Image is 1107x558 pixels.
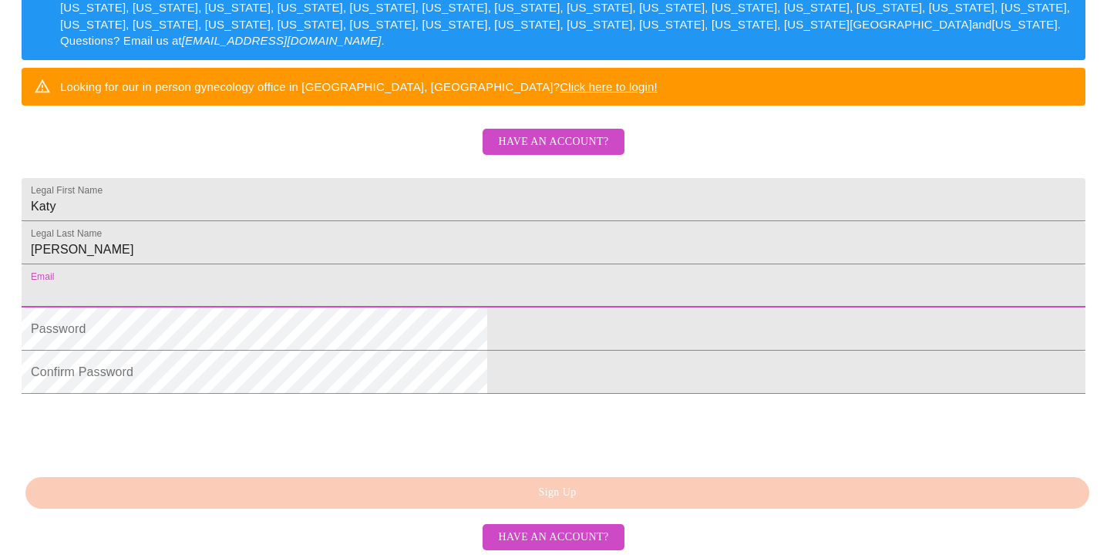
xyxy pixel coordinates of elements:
button: Have an account? [483,129,624,156]
a: Click here to login! [560,80,658,93]
em: [EMAIL_ADDRESS][DOMAIN_NAME] [182,34,382,47]
span: Have an account? [498,133,608,152]
a: Have an account? [479,529,628,543]
span: Have an account? [498,528,608,547]
iframe: reCAPTCHA [22,402,256,462]
div: Looking for our in person gynecology office in [GEOGRAPHIC_DATA], [GEOGRAPHIC_DATA]? [60,72,658,101]
button: Have an account? [483,524,624,551]
a: Have an account? [479,146,628,159]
